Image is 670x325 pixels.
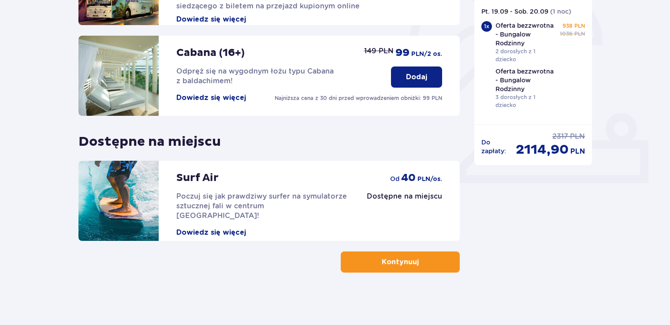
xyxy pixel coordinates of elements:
p: 149 PLN [364,46,394,56]
img: attraction [78,161,159,241]
span: Odpręż się na wygodnym łożu typu Cabana z baldachimem! [176,67,334,85]
span: Poczuj się jak prawdziwy surfer na symulatorze sztucznej fali w centrum [GEOGRAPHIC_DATA]! [176,192,347,220]
p: 99 [395,46,409,59]
p: Do zapłaty : [481,138,516,155]
img: attraction [78,36,159,116]
p: 1036 [560,30,573,38]
p: 40 [401,171,416,185]
p: PLN [574,30,585,38]
p: 2 dorosłych z 1 dziecko [495,48,557,63]
p: od [390,174,399,183]
button: Dodaj [391,66,442,88]
p: 938 [562,22,573,30]
p: 2317 [552,132,568,141]
p: ( 1 noc ) [550,7,571,16]
a: Edytuj [562,123,585,133]
p: Najniższa cena z 30 dni przed wprowadzeniem obniżki: 99 PLN [275,94,442,102]
p: PLN [570,132,585,141]
p: Pt. 19.09 - Sob. 20.09 [481,7,548,16]
div: 1 x [481,21,492,32]
p: PLN /2 os. [411,50,442,59]
p: Bilety do parku [481,123,538,133]
p: Kontynuuj [382,257,419,267]
p: PLN [570,147,585,156]
p: Dostępne na miejscu [367,192,442,201]
p: 3 dorosłych z 1 dziecko [495,93,557,109]
p: Dostępne na miejscu [78,126,221,150]
button: Dowiedz się więcej [176,93,246,103]
button: Dowiedz się więcej [176,15,246,24]
p: 2114,90 [516,141,569,158]
p: PLN [574,22,585,30]
p: Cabana (16+) [176,46,245,59]
p: Dodaj [406,72,427,82]
button: Dowiedz się więcej [176,228,246,237]
p: Oferta bezzwrotna - Bungalow Rodzinny [495,67,557,93]
p: Surf Air [176,171,219,185]
button: Kontynuuj [341,251,460,273]
p: Oferta bezzwrotna - Bungalow Rodzinny [495,21,557,48]
p: PLN /os. [417,175,442,184]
